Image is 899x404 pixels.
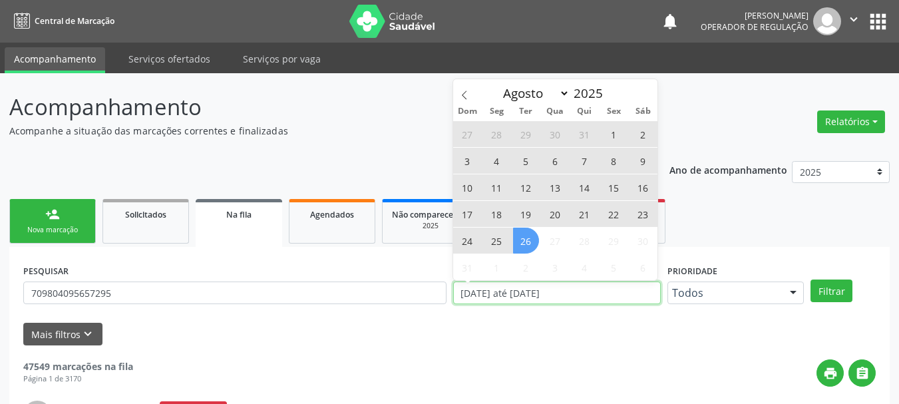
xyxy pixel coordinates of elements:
[453,282,661,304] input: Selecione um intervalo
[630,148,656,174] span: Agosto 9, 2025
[9,10,114,32] a: Central de Marcação
[661,12,679,31] button: notifications
[9,124,626,138] p: Acompanhe a situação das marcações correntes e finalizadas
[630,201,656,227] span: Agosto 23, 2025
[513,148,539,174] span: Agosto 5, 2025
[35,15,114,27] span: Central de Marcação
[19,225,86,235] div: Nova marcação
[846,12,861,27] i: 
[601,228,627,254] span: Agosto 29, 2025
[542,201,568,227] span: Agosto 20, 2025
[310,209,354,220] span: Agendados
[119,47,220,71] a: Serviços ofertados
[601,201,627,227] span: Agosto 22, 2025
[513,121,539,147] span: Julho 29, 2025
[23,323,102,346] button: Mais filtroskeyboard_arrow_down
[125,209,166,220] span: Solicitados
[5,47,105,73] a: Acompanhamento
[630,228,656,254] span: Agosto 30, 2025
[816,359,844,387] button: print
[823,366,838,381] i: print
[484,148,510,174] span: Agosto 4, 2025
[841,7,866,35] button: 
[630,121,656,147] span: Agosto 2, 2025
[848,359,876,387] button: 
[601,254,627,280] span: Setembro 5, 2025
[628,107,657,116] span: Sáb
[454,201,480,227] span: Agosto 17, 2025
[572,174,598,200] span: Agosto 14, 2025
[570,85,614,102] input: Year
[572,121,598,147] span: Julho 31, 2025
[701,21,809,33] span: Operador de regulação
[23,360,133,373] strong: 47549 marcações na fila
[454,174,480,200] span: Agosto 10, 2025
[45,207,60,222] div: person_add
[484,174,510,200] span: Agosto 11, 2025
[226,209,252,220] span: Na fila
[454,228,480,254] span: Agosto 24, 2025
[484,201,510,227] span: Agosto 18, 2025
[454,148,480,174] span: Agosto 3, 2025
[497,84,570,102] select: Month
[601,121,627,147] span: Agosto 1, 2025
[810,280,852,302] button: Filtrar
[630,174,656,200] span: Agosto 16, 2025
[234,47,330,71] a: Serviços por vaga
[572,228,598,254] span: Agosto 28, 2025
[513,174,539,200] span: Agosto 12, 2025
[392,209,469,220] span: Não compareceram
[572,148,598,174] span: Agosto 7, 2025
[542,174,568,200] span: Agosto 13, 2025
[669,161,787,178] p: Ano de acompanhamento
[866,10,890,33] button: apps
[513,201,539,227] span: Agosto 19, 2025
[599,107,628,116] span: Sex
[482,107,511,116] span: Seg
[542,121,568,147] span: Julho 30, 2025
[392,221,469,231] div: 2025
[542,148,568,174] span: Agosto 6, 2025
[23,261,69,282] label: PESQUISAR
[855,366,870,381] i: 
[9,91,626,124] p: Acompanhamento
[667,261,717,282] label: Prioridade
[454,121,480,147] span: Julho 27, 2025
[817,110,885,133] button: Relatórios
[81,327,95,341] i: keyboard_arrow_down
[542,254,568,280] span: Setembro 3, 2025
[601,148,627,174] span: Agosto 8, 2025
[701,10,809,21] div: [PERSON_NAME]
[601,174,627,200] span: Agosto 15, 2025
[813,7,841,35] img: img
[23,282,447,304] input: Nome, CNS
[572,254,598,280] span: Setembro 4, 2025
[542,228,568,254] span: Agosto 27, 2025
[484,228,510,254] span: Agosto 25, 2025
[453,107,482,116] span: Dom
[570,107,599,116] span: Qui
[23,373,133,385] div: Página 1 de 3170
[513,254,539,280] span: Setembro 2, 2025
[540,107,570,116] span: Qua
[454,254,480,280] span: Agosto 31, 2025
[672,286,777,300] span: Todos
[511,107,540,116] span: Ter
[630,254,656,280] span: Setembro 6, 2025
[484,121,510,147] span: Julho 28, 2025
[513,228,539,254] span: Agosto 26, 2025
[572,201,598,227] span: Agosto 21, 2025
[484,254,510,280] span: Setembro 1, 2025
